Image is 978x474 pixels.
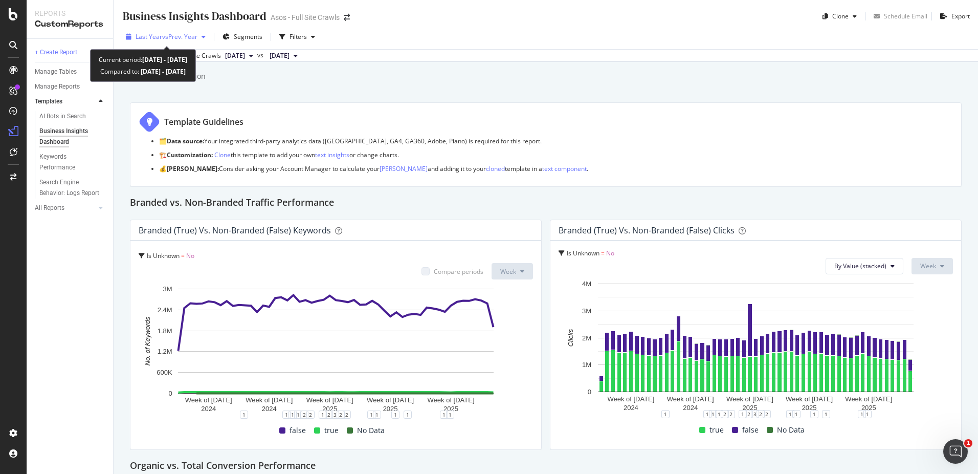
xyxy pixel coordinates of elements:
div: 2 [757,410,765,418]
span: vs [257,51,265,60]
div: Template Guidelines 🗂️Data source:Your integrated third-party analytics data ([GEOGRAPHIC_DATA], ... [130,102,962,187]
strong: Customization: [167,150,213,159]
div: 1 [391,411,399,419]
a: Keywords Performance [39,152,106,173]
a: [PERSON_NAME] [380,164,428,173]
div: Keywords Performance [39,152,97,173]
span: 2025 Aug. 26th [225,51,245,60]
div: 2 [300,411,308,419]
button: Export [936,8,970,25]
span: No Data [357,424,385,437]
div: 3 [751,410,759,418]
b: [DATE] - [DATE] [142,55,187,64]
text: 0 [588,388,591,396]
div: Compared to: [100,66,186,77]
a: Manage Tables [35,67,106,77]
div: 1 [858,410,866,418]
text: 2024 [683,403,698,411]
div: 2 [337,411,345,419]
div: 1 [822,410,830,418]
text: Week of [DATE] [726,395,773,402]
div: Templates [35,96,62,107]
p: 🗂️ Your integrated third-party analytics data ([GEOGRAPHIC_DATA], GA4, GA360, Adobe, Piano) is re... [159,137,953,145]
div: Export [951,12,970,20]
div: Asos - Full Site Crawls [271,12,340,23]
text: 2025 [322,405,337,413]
span: 2024 Aug. 6th [270,51,290,60]
span: vs Prev. Year [162,32,197,41]
text: 4M [582,280,591,288]
div: 1 [319,411,327,419]
div: 3 [331,411,339,419]
span: No [186,251,194,260]
text: 1.2M [158,348,172,356]
div: Template Guidelines [164,116,243,128]
text: 3M [163,285,172,293]
span: Week [920,262,936,270]
a: + Create Report [35,47,106,58]
text: 1.8M [158,327,172,335]
div: Clone [832,12,849,20]
svg: A chart. [139,284,533,415]
span: = [181,251,185,260]
div: Filters [290,32,307,41]
text: 1M [582,361,591,369]
text: 2024 [262,405,277,413]
text: 2M [582,334,591,341]
b: [DATE] - [DATE] [139,67,186,76]
a: Templates [35,96,96,107]
div: Branded (true) vs. Non-Branded (false) Clicks [559,225,735,235]
text: 3M [582,307,591,314]
button: Segments [218,29,266,45]
div: 2 [745,410,753,418]
div: Manage Tables [35,67,77,77]
div: 2 [727,410,735,418]
h2: Branded vs. Non-Branded Traffic Performance [130,195,334,211]
button: [DATE] [265,50,302,62]
a: All Reports [35,203,96,213]
text: 0 [168,390,172,397]
button: Schedule Email [870,8,927,25]
div: 1 [282,411,291,419]
text: Week of [DATE] [367,396,414,404]
text: 2024 [201,405,216,413]
div: Business Insights Dashboard [122,8,266,24]
text: Week of [DATE] [845,395,892,402]
text: 2025 [742,403,757,411]
button: Filters [275,29,319,45]
div: 1 [709,410,717,418]
a: cloned [486,164,505,173]
iframe: Intercom live chat [943,439,968,464]
span: By Value (stacked) [834,262,886,270]
button: Clone [818,8,861,25]
text: Week of [DATE] [246,396,293,404]
span: Week [500,267,516,276]
text: 2025 [443,405,458,413]
div: Branded (true) vs. Non-Branded (false) ClicksIs Unknown = NoBy Value (stacked)WeekA chart.1111221... [550,220,962,450]
span: false [290,424,306,437]
div: Branded (true) vs. Non-Branded (false) Keywords [139,225,331,235]
span: true [709,424,724,436]
div: 1 [786,410,794,418]
a: Clone [214,150,231,159]
text: Week of [DATE] [667,395,714,402]
div: 2 [721,410,729,418]
div: 1 [446,411,454,419]
span: Segments [234,32,262,41]
span: No Data [777,424,805,436]
span: false [742,424,759,436]
div: Branded (true) vs. Non-Branded (false) KeywordsIs Unknown = NoCompare periodsWeekA chart.11112212... [130,220,542,450]
div: Reports [35,8,105,18]
div: AI Bots in Search [39,111,86,122]
button: Week [492,263,533,279]
text: 2025 [383,405,398,413]
div: 1 [810,410,818,418]
a: text insights [315,150,349,159]
a: text component [542,164,587,173]
div: 2 [343,411,351,419]
a: Manage Reports [35,81,106,92]
button: By Value (stacked) [826,258,903,274]
span: Last Year [136,32,162,41]
div: 1 [863,410,872,418]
